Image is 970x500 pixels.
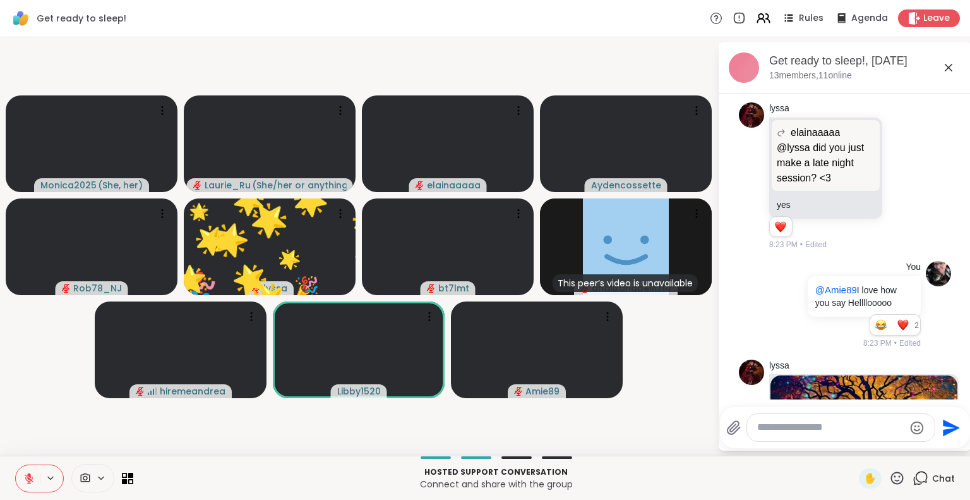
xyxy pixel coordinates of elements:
[141,466,851,478] p: Hosted support conversation
[770,217,792,237] div: Reaction list
[583,198,669,295] img: analizahabelitz14
[906,261,921,274] h4: You
[923,12,950,25] span: Leave
[926,261,951,286] img: https://sharewell-space-live.sfo3.digitaloceanspaces.com/user-generated/06ea934e-c718-4eb8-9caa-9...
[874,320,887,330] button: Reactions: haha
[870,315,915,335] div: Reaction list
[438,282,469,295] span: bt7lmt
[899,338,921,349] span: Edited
[932,472,955,485] span: Chat
[172,202,248,277] button: 🌟
[935,413,964,442] button: Send
[286,266,328,308] button: 🎉
[37,12,126,25] span: Get ready to sleep!
[98,179,143,192] span: ( She, her )
[265,235,314,284] button: 🌟
[514,387,523,396] span: audio-muted
[805,239,827,250] span: Edited
[10,8,32,29] img: ShareWell Logomark
[800,239,803,250] span: •
[213,243,286,316] button: 🌟
[851,12,888,25] span: Agenda
[40,179,97,192] span: Monica2025
[62,284,71,293] span: audio-muted
[525,385,560,398] span: Amie89
[791,125,840,140] span: elainaaaaa
[226,176,313,264] button: 🌟
[799,12,823,25] span: Rules
[193,181,202,190] span: audio-muted
[416,181,424,190] span: audio-muted
[864,471,877,486] span: ✋
[757,421,904,434] textarea: Type your message
[769,53,961,69] div: Get ready to sleep!, [DATE]
[863,338,892,349] span: 8:23 PM
[252,179,347,192] span: ( She/her or anything else )
[189,200,209,224] div: 🌟
[769,239,798,250] span: 8:23 PM
[769,70,852,82] p: 13 members, 11 online
[553,274,698,292] div: This peer’s video is unavailable
[268,159,350,241] button: 🌟
[141,478,851,491] p: Connect and share with the group
[73,282,122,295] span: Rob78_NJ
[739,102,764,128] img: https://sharewell-space-live.sfo3.digitaloceanspaces.com/user-generated/5ec7d22b-bff4-42bd-9ffa-4...
[427,179,481,192] span: elainaaaaa
[777,140,875,186] p: @lyssa did you just make a late night session? <3
[894,338,897,349] span: •
[815,284,857,295] span: @Amie89
[739,360,764,385] img: https://sharewell-space-live.sfo3.digitaloceanspaces.com/user-generated/5ec7d22b-bff4-42bd-9ffa-4...
[815,284,913,309] p: I love how you say Hellllooooo
[774,222,787,232] button: Reactions: love
[162,251,219,307] button: 🌟
[205,179,251,192] span: Laurie_Ru
[914,320,920,331] span: 2
[896,320,909,330] button: Reactions: love
[769,360,789,372] a: lyssa
[591,179,661,192] span: Aydencossette
[909,420,925,436] button: Emoji picker
[427,284,436,293] span: audio-muted
[777,198,875,211] p: yes
[337,385,381,398] span: Libby1520
[160,385,225,398] span: hiremeandrea
[769,102,789,115] a: lyssa
[136,387,145,396] span: audio-muted
[729,52,759,83] img: Get ready to sleep!, Oct 13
